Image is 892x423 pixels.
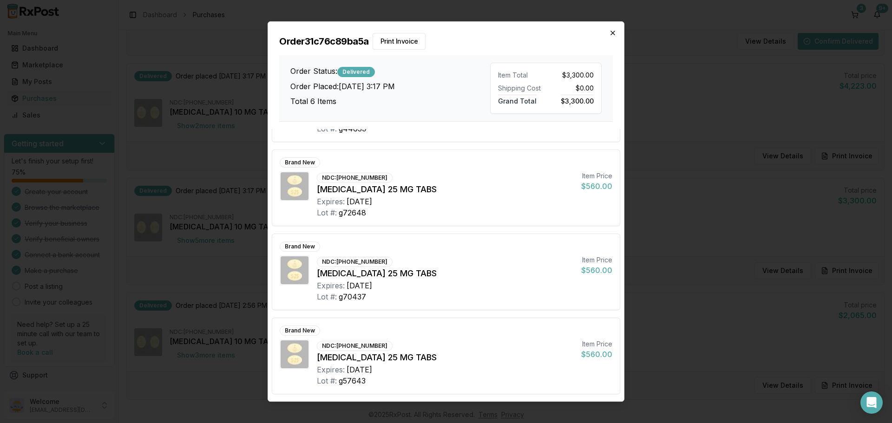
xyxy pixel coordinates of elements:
img: Jardiance 25 MG TABS [281,340,308,368]
div: g72648 [339,207,366,218]
div: g57643 [339,375,366,386]
div: Lot #: [317,207,337,218]
h3: Order Status: [290,65,490,77]
div: Item Price [581,255,612,265]
div: g44639 [339,123,367,134]
div: Item Price [581,171,612,181]
h3: Order Placed: [DATE] 3:17 PM [290,81,490,92]
div: Delivered [337,67,375,77]
div: $560.00 [581,349,612,360]
span: Grand Total [498,95,537,105]
div: [MEDICAL_DATA] 25 MG TABS [317,351,574,364]
div: [DATE] [347,280,372,291]
div: $560.00 [581,181,612,192]
div: Expires: [317,280,345,291]
div: [MEDICAL_DATA] 25 MG TABS [317,183,574,196]
div: Lot #: [317,375,337,386]
div: NDC: [PHONE_NUMBER] [317,173,393,183]
div: [DATE] [347,364,372,375]
div: Expires: [317,196,345,207]
h2: Order 31c76c89ba5a [279,33,613,50]
div: Lot #: [317,291,337,302]
div: Brand New [280,157,320,168]
div: NDC: [PHONE_NUMBER] [317,257,393,267]
div: Lot #: [317,123,337,134]
div: [MEDICAL_DATA] 25 MG TABS [317,267,574,280]
span: $3,300.00 [561,95,594,105]
div: [DATE] [347,196,372,207]
div: $560.00 [581,265,612,276]
div: Item Price [581,339,612,349]
div: NDC: [PHONE_NUMBER] [317,341,393,351]
div: Expires: [317,364,345,375]
img: Jardiance 25 MG TABS [281,256,308,284]
div: $3,300.00 [550,71,594,80]
img: Jardiance 25 MG TABS [281,172,308,200]
div: Shipping Cost [498,84,542,93]
div: Item Total [498,71,542,80]
div: $0.00 [550,84,594,93]
button: Print Invoice [373,33,426,50]
h3: Total 6 Items [290,96,490,107]
div: g70437 [339,291,366,302]
div: Brand New [280,241,320,252]
div: Brand New [280,325,320,336]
